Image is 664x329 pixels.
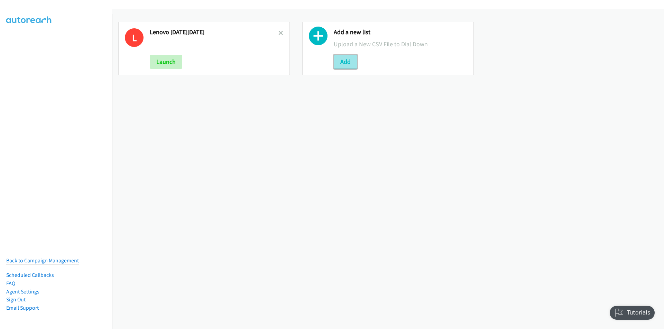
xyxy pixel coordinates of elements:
[6,257,79,264] a: Back to Campaign Management
[6,280,15,287] a: FAQ
[125,28,144,47] h1: L
[150,55,182,69] button: Launch
[6,272,54,278] a: Scheduled Callbacks
[334,28,467,36] h2: Add a new list
[334,39,467,49] p: Upload a New CSV File to Dial Down
[6,304,39,311] a: Email Support
[606,299,659,324] iframe: Checklist
[6,296,26,303] a: Sign Out
[150,28,278,36] h2: Lenovo [DATE][DATE]
[334,55,357,69] button: Add
[6,288,39,295] a: Agent Settings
